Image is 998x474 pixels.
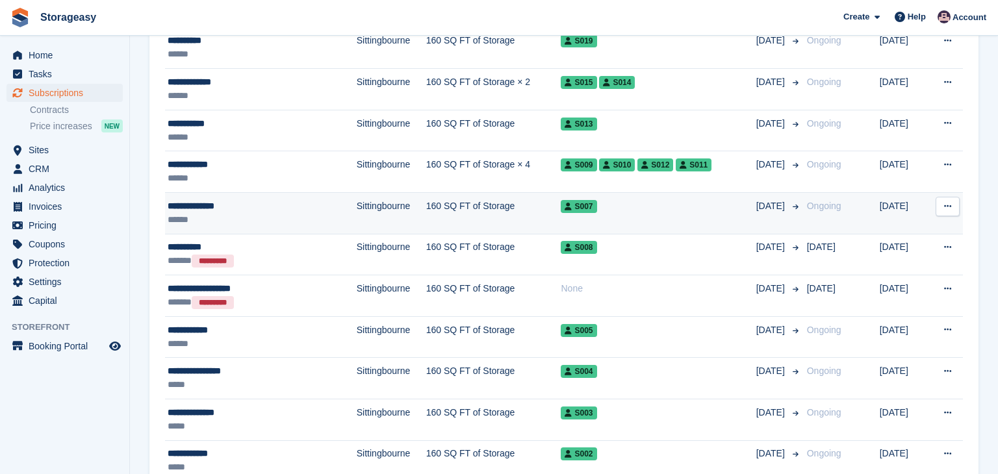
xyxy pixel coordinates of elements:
span: S004 [561,365,596,378]
td: Sittingbourne [357,192,426,234]
img: James Stewart [938,10,951,23]
a: Preview store [107,338,123,354]
a: Storageasy [35,6,101,28]
span: Invoices [29,197,107,216]
td: [DATE] [880,358,928,399]
td: 160 SQ FT of Storage [426,275,561,317]
span: S015 [561,76,596,89]
span: S003 [561,406,596,419]
span: S009 [561,158,596,171]
a: menu [6,141,123,159]
span: Ongoing [807,118,841,129]
a: menu [6,216,123,234]
span: [DATE] [756,34,787,47]
span: Ongoing [807,159,841,169]
span: Capital [29,292,107,310]
span: S007 [561,200,596,213]
span: S011 [676,158,711,171]
span: S013 [561,118,596,131]
td: Sittingbourne [357,69,426,110]
td: 160 SQ FT of Storage [426,316,561,358]
span: Protection [29,254,107,272]
td: [DATE] [880,27,928,69]
span: Price increases [30,120,92,132]
td: 160 SQ FT of Storage [426,110,561,151]
td: Sittingbourne [357,275,426,317]
a: Contracts [30,104,123,116]
span: Analytics [29,179,107,197]
td: 160 SQ FT of Storage × 2 [426,69,561,110]
span: [DATE] [807,242,836,252]
td: Sittingbourne [357,27,426,69]
span: S010 [599,158,635,171]
span: Ongoing [807,201,841,211]
span: [DATE] [756,158,787,171]
div: NEW [101,119,123,132]
span: Coupons [29,235,107,253]
td: Sittingbourne [357,151,426,193]
a: menu [6,65,123,83]
span: Ongoing [807,407,841,418]
td: [DATE] [880,275,928,317]
td: 160 SQ FT of Storage × 4 [426,151,561,193]
span: Help [908,10,926,23]
span: [DATE] [756,406,787,419]
span: Tasks [29,65,107,83]
span: Account [953,11,986,24]
span: Ongoing [807,325,841,335]
span: [DATE] [756,75,787,89]
a: menu [6,235,123,253]
span: Home [29,46,107,64]
td: Sittingbourne [357,358,426,399]
span: [DATE] [756,282,787,295]
a: menu [6,84,123,102]
td: 160 SQ FT of Storage [426,27,561,69]
div: None [561,282,756,295]
span: S005 [561,324,596,337]
span: S014 [599,76,635,89]
td: 160 SQ FT of Storage [426,399,561,440]
td: [DATE] [880,110,928,151]
td: Sittingbourne [357,234,426,275]
td: [DATE] [880,69,928,110]
a: menu [6,197,123,216]
span: [DATE] [756,323,787,337]
a: menu [6,160,123,178]
a: menu [6,46,123,64]
span: Booking Portal [29,337,107,355]
span: CRM [29,160,107,178]
span: Subscriptions [29,84,107,102]
span: [DATE] [807,283,836,293]
a: menu [6,254,123,272]
span: S019 [561,34,596,47]
span: Ongoing [807,77,841,87]
span: Pricing [29,216,107,234]
span: S008 [561,241,596,254]
span: [DATE] [756,117,787,131]
td: 160 SQ FT of Storage [426,358,561,399]
a: menu [6,179,123,197]
span: S012 [637,158,673,171]
span: Settings [29,273,107,291]
td: 160 SQ FT of Storage [426,192,561,234]
td: [DATE] [880,399,928,440]
td: [DATE] [880,234,928,275]
span: Create [843,10,869,23]
span: Storefront [12,321,129,334]
span: Ongoing [807,366,841,376]
td: 160 SQ FT of Storage [426,234,561,275]
span: S002 [561,447,596,460]
span: [DATE] [756,447,787,460]
a: Price increases NEW [30,119,123,133]
td: Sittingbourne [357,110,426,151]
a: menu [6,337,123,355]
img: stora-icon-8386f47178a22dfd0bd8f6a31ec36ba5ce8667c1dd55bd0f319d3a0aa187defe.svg [10,8,30,27]
span: Sites [29,141,107,159]
span: [DATE] [756,364,787,378]
td: [DATE] [880,192,928,234]
a: menu [6,292,123,310]
td: [DATE] [880,151,928,193]
span: [DATE] [756,199,787,213]
td: [DATE] [880,316,928,358]
a: menu [6,273,123,291]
